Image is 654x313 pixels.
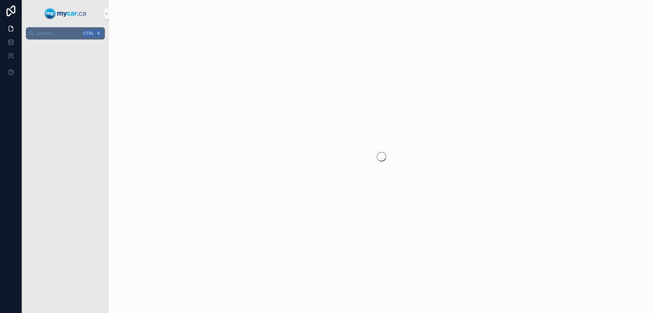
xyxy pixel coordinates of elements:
span: K [96,31,102,36]
div: scrollable content [22,40,109,52]
span: Ctrl [82,30,95,37]
span: Jump to... [36,31,80,36]
img: App logo [45,8,86,19]
button: Jump to...CtrlK [26,27,105,40]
